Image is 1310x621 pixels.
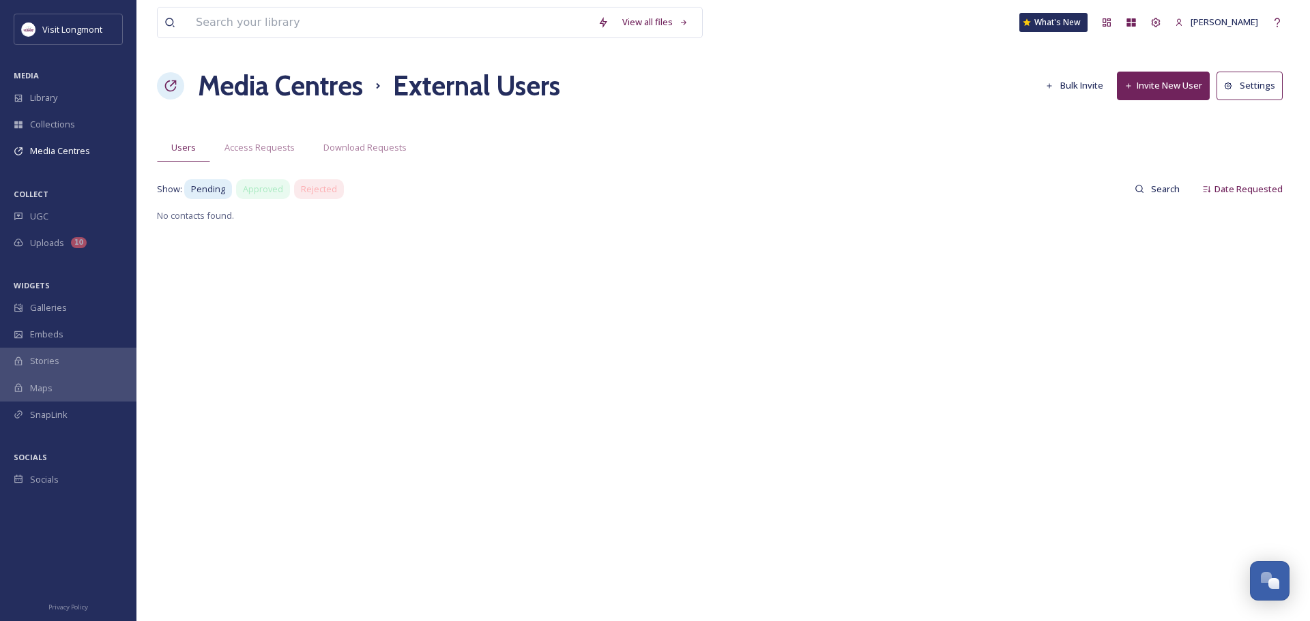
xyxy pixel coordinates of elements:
[30,473,59,486] span: Socials
[48,603,88,611] span: Privacy Policy
[224,141,295,154] span: Access Requests
[1217,72,1283,100] button: Settings
[1217,72,1290,100] a: Settings
[14,452,47,462] span: SOCIALS
[198,65,363,106] a: Media Centres
[14,280,50,290] span: WIDGETS
[14,189,48,199] span: COLLECT
[1038,72,1111,99] button: Bulk Invite
[30,301,67,314] span: Galleries
[301,183,337,196] span: Rejected
[30,328,63,341] span: Embeds
[189,7,591,37] input: Search your library
[30,237,64,249] span: Uploads
[157,209,1290,222] span: No contacts found.
[71,237,87,248] div: 10
[1168,9,1265,35] a: [PERSON_NAME]
[22,22,35,36] img: longmont.jpg
[243,183,283,196] span: Approved
[393,65,560,106] h1: External Users
[1191,16,1258,28] span: [PERSON_NAME]
[30,118,75,131] span: Collections
[191,183,225,196] span: Pending
[1019,13,1088,32] a: What's New
[14,70,39,80] span: MEDIA
[48,598,88,614] a: Privacy Policy
[1117,72,1210,100] button: Invite New User
[42,23,102,35] span: Visit Longmont
[157,183,182,196] span: Show:
[30,91,57,104] span: Library
[615,9,695,35] a: View all files
[1195,176,1290,202] div: Date Requested
[30,382,53,395] span: Maps
[30,145,90,157] span: Media Centres
[30,210,48,223] span: UGC
[1144,175,1189,202] input: Search
[30,354,59,367] span: Stories
[171,141,196,154] span: Users
[30,408,68,421] span: SnapLink
[323,141,407,154] span: Download Requests
[1038,72,1118,99] a: Bulk Invite
[1250,561,1290,601] button: Open Chat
